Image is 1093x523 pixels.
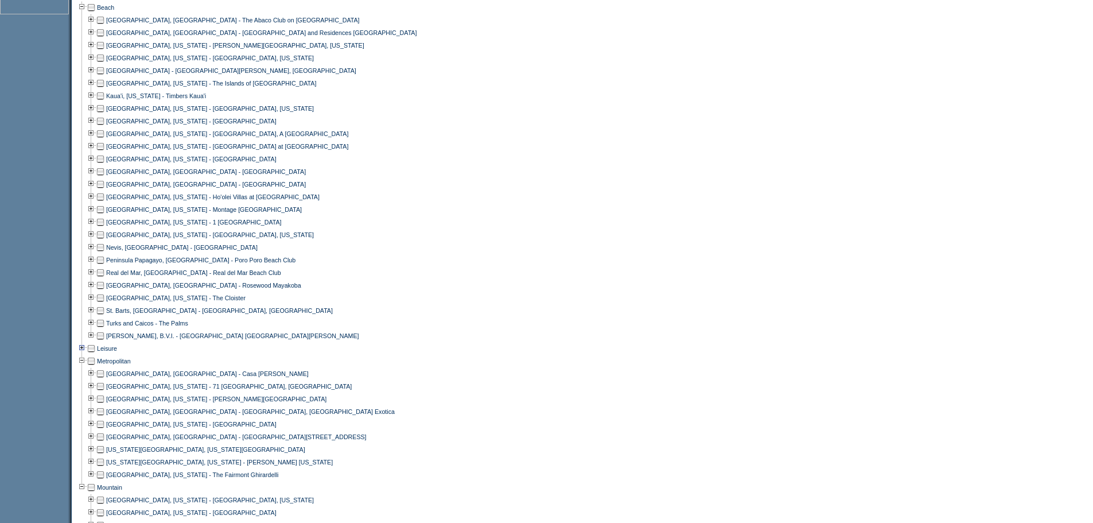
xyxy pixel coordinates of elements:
a: [PERSON_NAME], B.V.I. - [GEOGRAPHIC_DATA] [GEOGRAPHIC_DATA][PERSON_NAME] [106,332,359,339]
a: [GEOGRAPHIC_DATA], [US_STATE] - Montage [GEOGRAPHIC_DATA] [106,206,302,213]
a: [GEOGRAPHIC_DATA], [US_STATE] - [GEOGRAPHIC_DATA] at [GEOGRAPHIC_DATA] [106,143,348,150]
a: Real del Mar, [GEOGRAPHIC_DATA] - Real del Mar Beach Club [106,269,281,276]
a: [GEOGRAPHIC_DATA], [US_STATE] - The Fairmont Ghirardelli [106,471,278,478]
a: [GEOGRAPHIC_DATA], [US_STATE] - The Cloister [106,295,246,301]
a: Peninsula Papagayo, [GEOGRAPHIC_DATA] - Poro Poro Beach Club [106,257,295,264]
a: St. Barts, [GEOGRAPHIC_DATA] - [GEOGRAPHIC_DATA], [GEOGRAPHIC_DATA] [106,307,333,314]
a: [GEOGRAPHIC_DATA], [GEOGRAPHIC_DATA] - [GEOGRAPHIC_DATA] [106,168,306,175]
a: [GEOGRAPHIC_DATA], [US_STATE] - [GEOGRAPHIC_DATA] [106,118,277,125]
a: [GEOGRAPHIC_DATA] - [GEOGRAPHIC_DATA][PERSON_NAME], [GEOGRAPHIC_DATA] [106,67,356,74]
a: Mountain [97,484,122,491]
a: [GEOGRAPHIC_DATA], [US_STATE] - [GEOGRAPHIC_DATA], [US_STATE] [106,55,314,61]
a: Nevis, [GEOGRAPHIC_DATA] - [GEOGRAPHIC_DATA] [106,244,258,251]
a: [GEOGRAPHIC_DATA], [US_STATE] - [PERSON_NAME][GEOGRAPHIC_DATA] [106,396,326,402]
a: Beach [97,4,114,11]
a: [GEOGRAPHIC_DATA], [US_STATE] - [GEOGRAPHIC_DATA] [106,421,277,428]
a: [GEOGRAPHIC_DATA], [US_STATE] - The Islands of [GEOGRAPHIC_DATA] [106,80,316,87]
a: [GEOGRAPHIC_DATA], [GEOGRAPHIC_DATA] - [GEOGRAPHIC_DATA] [106,181,306,188]
a: [GEOGRAPHIC_DATA], [GEOGRAPHIC_DATA] - [GEOGRAPHIC_DATA][STREET_ADDRESS] [106,433,367,440]
a: Turks and Caicos - The Palms [106,320,188,327]
a: [GEOGRAPHIC_DATA], [GEOGRAPHIC_DATA] - Rosewood Mayakoba [106,282,301,289]
a: [GEOGRAPHIC_DATA], [GEOGRAPHIC_DATA] - [GEOGRAPHIC_DATA], [GEOGRAPHIC_DATA] Exotica [106,408,395,415]
a: [GEOGRAPHIC_DATA], [US_STATE] - [GEOGRAPHIC_DATA] [106,156,277,162]
a: [GEOGRAPHIC_DATA], [GEOGRAPHIC_DATA] - Casa [PERSON_NAME] [106,370,309,377]
a: Kaua'i, [US_STATE] - Timbers Kaua'i [106,92,206,99]
a: [GEOGRAPHIC_DATA], [US_STATE] - [GEOGRAPHIC_DATA], A [GEOGRAPHIC_DATA] [106,130,348,137]
a: [GEOGRAPHIC_DATA], [US_STATE] - 71 [GEOGRAPHIC_DATA], [GEOGRAPHIC_DATA] [106,383,352,390]
a: [GEOGRAPHIC_DATA], [US_STATE] - 1 [GEOGRAPHIC_DATA] [106,219,282,226]
a: [GEOGRAPHIC_DATA], [US_STATE] - [PERSON_NAME][GEOGRAPHIC_DATA], [US_STATE] [106,42,364,49]
a: [GEOGRAPHIC_DATA], [US_STATE] - [GEOGRAPHIC_DATA], [US_STATE] [106,497,314,503]
a: Metropolitan [97,358,131,365]
a: [GEOGRAPHIC_DATA], [US_STATE] - [GEOGRAPHIC_DATA], [US_STATE] [106,105,314,112]
a: [GEOGRAPHIC_DATA], [US_STATE] - [GEOGRAPHIC_DATA], [US_STATE] [106,231,314,238]
a: [US_STATE][GEOGRAPHIC_DATA], [US_STATE][GEOGRAPHIC_DATA] [106,446,305,453]
a: [GEOGRAPHIC_DATA], [GEOGRAPHIC_DATA] - [GEOGRAPHIC_DATA] and Residences [GEOGRAPHIC_DATA] [106,29,417,36]
a: Leisure [97,345,117,352]
a: [GEOGRAPHIC_DATA], [GEOGRAPHIC_DATA] - The Abaco Club on [GEOGRAPHIC_DATA] [106,17,360,24]
a: [GEOGRAPHIC_DATA], [US_STATE] - [GEOGRAPHIC_DATA] [106,509,277,516]
a: [US_STATE][GEOGRAPHIC_DATA], [US_STATE] - [PERSON_NAME] [US_STATE] [106,459,333,466]
a: [GEOGRAPHIC_DATA], [US_STATE] - Ho'olei Villas at [GEOGRAPHIC_DATA] [106,193,320,200]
